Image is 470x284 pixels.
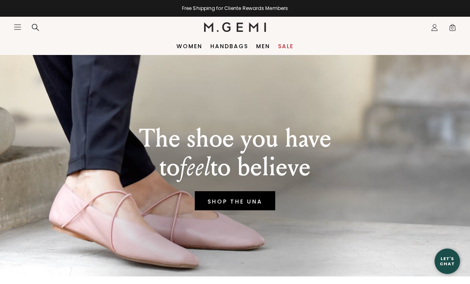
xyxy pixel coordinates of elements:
[210,43,248,49] a: Handbags
[176,43,202,49] a: Women
[195,191,275,210] a: SHOP THE UNA
[180,152,210,182] em: feel
[139,124,331,153] p: The shoe you have
[14,23,22,31] button: Open site menu
[204,22,266,32] img: M.Gemi
[256,43,270,49] a: Men
[448,25,456,33] span: 0
[139,153,331,182] p: to to believe
[278,43,294,49] a: Sale
[435,256,460,266] div: Let's Chat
